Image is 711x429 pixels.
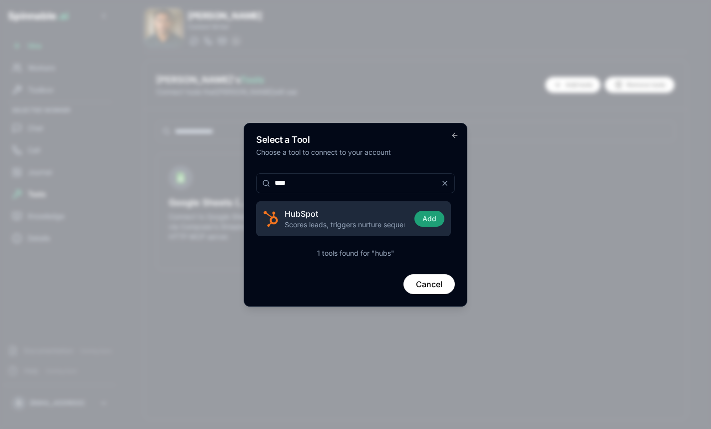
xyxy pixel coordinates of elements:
[285,220,404,230] p: Scores leads, triggers nurture sequences, syncs deal stages, alerts on account health.
[256,147,455,157] p: Choose a tool to connect to your account
[285,208,318,220] span: HubSpot
[263,211,279,227] img: hubspot icon
[414,211,444,227] button: Add
[317,248,394,258] div: 1 tools found for "hubs"
[256,135,455,144] h2: Select a Tool
[403,274,455,294] button: Cancel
